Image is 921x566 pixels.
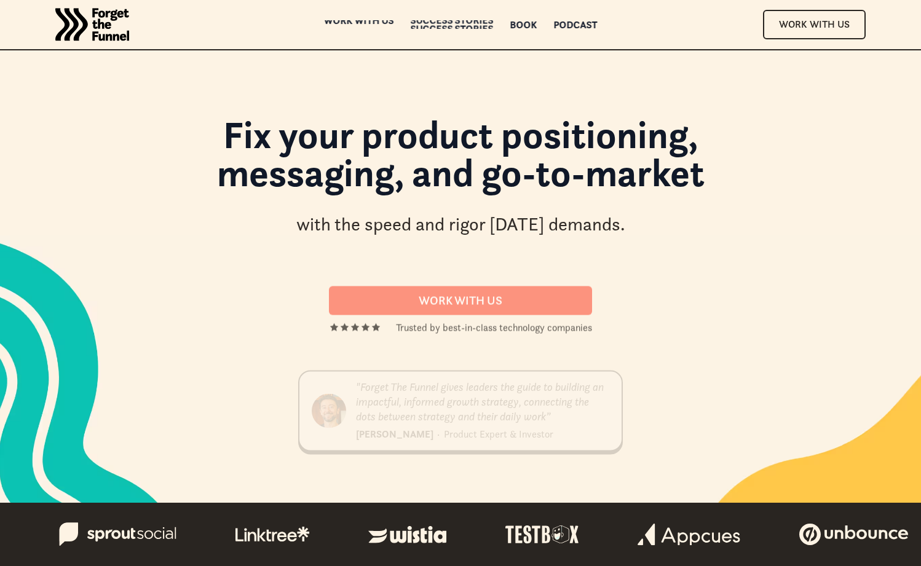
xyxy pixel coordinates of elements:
[128,116,793,205] h1: Fix your product positioning, messaging, and go-to-market
[444,427,553,442] div: Product Expert & Investor
[510,20,537,29] a: Book
[329,286,592,315] a: Work With us
[356,380,609,425] div: "Forget The Funnel gives leaders the guide to building an impactful, informed growth strategy, co...
[411,15,494,24] div: Success Stories
[437,427,440,442] div: ·
[296,212,625,237] div: with the speed and rigor [DATE] demands.
[324,20,394,29] a: Work with us
[356,427,433,442] div: [PERSON_NAME]
[411,25,494,33] div: Success Stories
[411,20,494,29] a: Success StoriesSuccess Stories
[554,20,598,29] a: Podcast
[396,320,592,335] div: Trusted by best-in-class technology companies
[344,294,577,308] div: Work With us
[763,10,866,39] a: Work With Us
[324,16,394,25] div: Work with us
